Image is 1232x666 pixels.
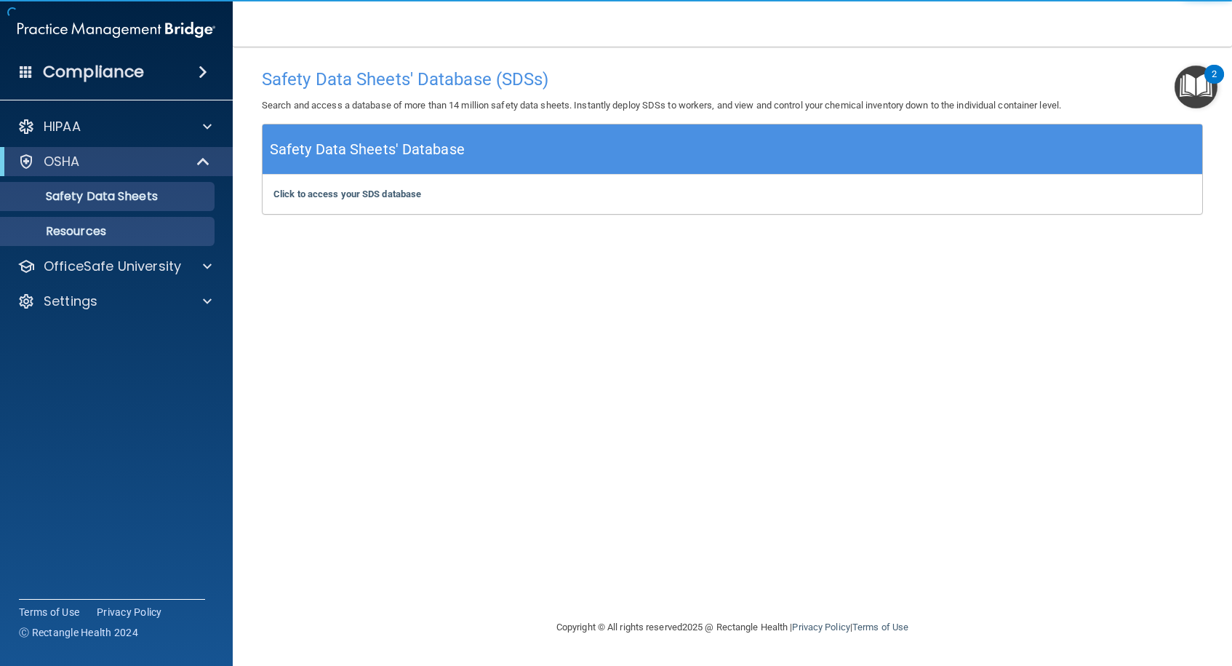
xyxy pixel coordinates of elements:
p: Safety Data Sheets [9,189,208,204]
p: Settings [44,293,97,310]
h5: Safety Data Sheets' Database [270,137,465,162]
p: OfficeSafe University [44,258,181,275]
p: HIPAA [44,118,81,135]
button: Open Resource Center, 2 new notifications [1175,66,1217,108]
img: PMB logo [17,15,215,44]
a: OfficeSafe University [17,258,212,275]
p: Resources [9,224,208,239]
p: Search and access a database of more than 14 million safety data sheets. Instantly deploy SDSs to... [262,97,1203,114]
a: HIPAA [17,118,212,135]
a: Privacy Policy [792,622,849,633]
h4: Safety Data Sheets' Database (SDSs) [262,70,1203,89]
a: Click to access your SDS database [273,189,421,199]
a: Terms of Use [19,605,79,619]
h4: Compliance [43,62,144,82]
div: 2 [1212,74,1217,93]
iframe: Drift Widget Chat Controller [980,563,1215,621]
a: Terms of Use [852,622,908,633]
a: OSHA [17,153,211,170]
a: Privacy Policy [97,605,162,619]
p: OSHA [44,153,80,170]
span: Ⓒ Rectangle Health 2024 [19,625,138,640]
div: Copyright © All rights reserved 2025 @ Rectangle Health | | [467,604,998,651]
a: Settings [17,293,212,310]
